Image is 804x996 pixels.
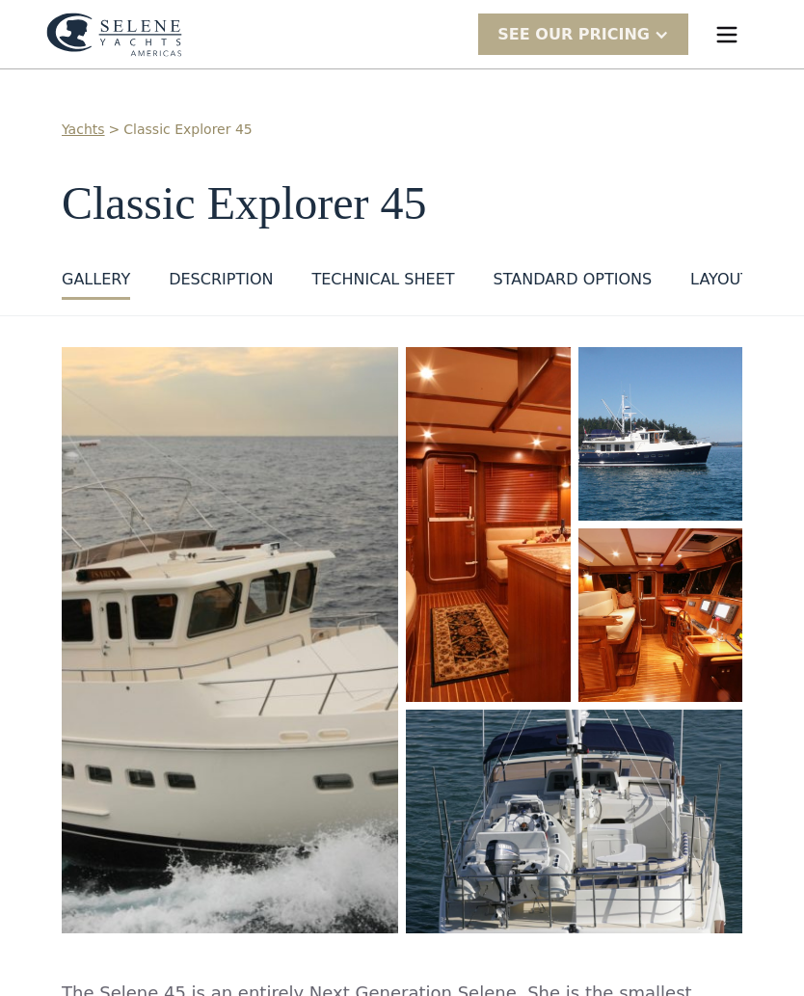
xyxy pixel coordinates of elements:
img: logo [46,13,182,57]
a: GALLERY [62,268,130,300]
img: 45 foot motor yacht [406,347,571,702]
div: Technical sheet [311,268,454,291]
a: home [46,13,182,57]
h1: Classic Explorer 45 [62,178,742,229]
div: menu [696,4,758,66]
img: 45 foot motor yacht [406,710,742,932]
a: open lightbox [62,347,398,932]
div: standard options [494,268,653,291]
a: Yachts [62,120,105,140]
a: DESCRIPTION [169,268,273,300]
img: 45 foot motor yacht [62,347,398,932]
a: Technical sheet [311,268,454,300]
a: open lightbox [578,528,743,702]
a: standard options [494,268,653,300]
div: > [109,120,121,140]
a: open lightbox [406,347,571,702]
div: SEE Our Pricing [478,13,688,55]
img: 45 foot motor yacht [578,528,743,702]
div: DESCRIPTION [169,268,273,291]
div: GALLERY [62,268,130,291]
div: layout [690,268,750,291]
a: Classic Explorer 45 [123,120,252,140]
a: open lightbox [406,710,742,932]
div: SEE Our Pricing [497,23,650,46]
a: open lightbox [578,347,743,521]
a: layout [690,268,750,300]
img: 45 foot motor yacht [578,347,743,521]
